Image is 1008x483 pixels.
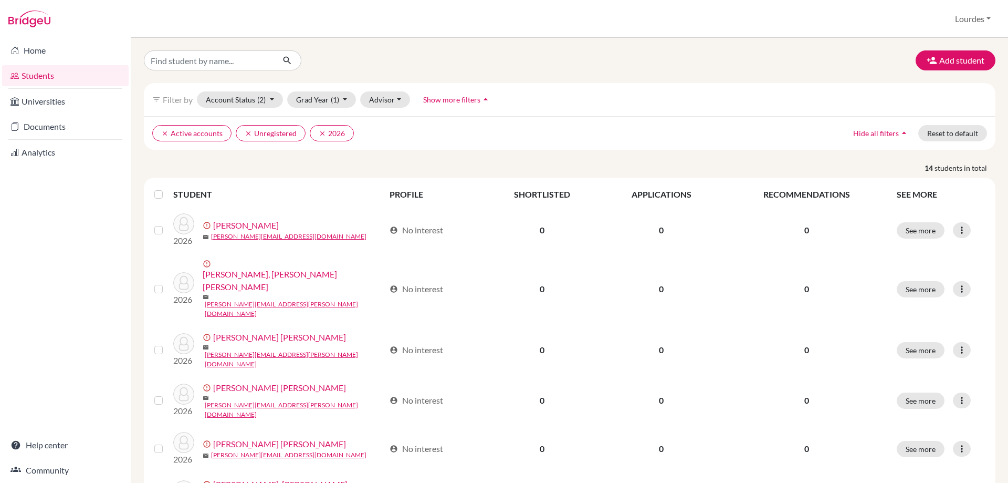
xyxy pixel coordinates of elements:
td: 0 [600,253,722,325]
strong: 14 [925,162,934,173]
p: 0 [729,224,884,237]
th: SHORTLISTED [484,182,600,207]
img: Blanco, Josuah Luke [173,333,194,354]
p: 0 [729,283,884,295]
a: [PERSON_NAME] [PERSON_NAME] [213,382,346,394]
span: (2) [257,95,266,104]
p: 2026 [173,453,194,466]
a: Home [2,40,129,61]
p: 0 [729,344,884,356]
span: Show more filters [423,95,480,104]
i: clear [245,130,252,137]
span: error_outline [203,221,213,230]
div: No interest [390,344,443,356]
button: See more [897,441,944,457]
span: mail [203,344,209,351]
a: [PERSON_NAME] [213,219,279,232]
a: [PERSON_NAME][EMAIL_ADDRESS][DOMAIN_NAME] [211,450,366,460]
td: 0 [600,375,722,426]
button: Hide all filtersarrow_drop_up [844,125,918,141]
button: See more [897,281,944,297]
a: [PERSON_NAME][EMAIL_ADDRESS][DOMAIN_NAME] [211,232,366,241]
span: account_circle [390,226,398,234]
span: Filter by [163,95,193,105]
th: SEE MORE [890,182,991,207]
a: Analytics [2,142,129,163]
th: APPLICATIONS [600,182,722,207]
td: 0 [600,207,722,253]
span: account_circle [390,396,398,405]
i: arrow_drop_up [899,128,909,138]
span: error_outline [203,333,213,342]
td: 0 [600,426,722,472]
span: account_circle [390,346,398,354]
button: Add student [916,50,995,70]
button: Advisor [360,91,410,108]
p: 0 [729,394,884,407]
span: error_outline [203,260,213,268]
a: Community [2,460,129,481]
th: PROFILE [383,182,484,207]
p: 2026 [173,354,194,367]
a: [PERSON_NAME] [PERSON_NAME] [213,331,346,344]
img: Arévalo Gómez, Mariana [173,213,194,234]
div: No interest [390,394,443,407]
div: No interest [390,443,443,455]
a: Students [2,65,129,86]
i: clear [319,130,326,137]
img: Arguello Butter, Raul Antonio [173,272,194,293]
td: 0 [600,325,722,375]
div: No interest [390,224,443,237]
a: [PERSON_NAME], [PERSON_NAME] [PERSON_NAME] [203,268,385,293]
span: error_outline [203,440,213,448]
span: account_circle [390,445,398,453]
span: (1) [331,95,339,104]
a: Documents [2,116,129,137]
p: 2026 [173,234,194,247]
button: clearActive accounts [152,125,232,141]
i: filter_list [152,95,161,104]
td: 0 [484,426,600,472]
span: mail [203,453,209,459]
button: Account Status(2) [197,91,283,108]
td: 0 [484,375,600,426]
button: See more [897,393,944,409]
button: clear2026 [310,125,354,141]
button: See more [897,342,944,358]
span: error_outline [203,384,213,392]
span: mail [203,294,209,300]
th: STUDENT [173,182,383,207]
span: students in total [934,162,995,173]
span: mail [203,234,209,240]
p: 2026 [173,293,194,306]
img: Escalante Del Toro, Sophia [173,384,194,405]
button: Reset to default [918,125,987,141]
button: See more [897,222,944,239]
th: RECOMMENDATIONS [723,182,890,207]
input: Find student by name... [144,50,274,70]
td: 0 [484,325,600,375]
span: Hide all filters [853,129,899,138]
img: Bridge-U [8,11,50,27]
a: [PERSON_NAME][EMAIL_ADDRESS][PERSON_NAME][DOMAIN_NAME] [205,350,385,369]
td: 0 [484,253,600,325]
img: Figueroa Valle, Ariana Elizabeth [173,432,194,453]
a: Help center [2,435,129,456]
i: clear [161,130,169,137]
button: Lourdes [950,9,995,29]
p: 2026 [173,405,194,417]
div: No interest [390,283,443,295]
td: 0 [484,207,600,253]
a: [PERSON_NAME][EMAIL_ADDRESS][PERSON_NAME][DOMAIN_NAME] [205,300,385,318]
i: arrow_drop_up [480,94,491,105]
a: [PERSON_NAME][EMAIL_ADDRESS][PERSON_NAME][DOMAIN_NAME] [205,400,385,419]
button: Grad Year(1) [287,91,356,108]
a: Universities [2,91,129,112]
button: Show more filtersarrow_drop_up [414,91,500,108]
span: account_circle [390,285,398,293]
button: clearUnregistered [236,125,306,141]
span: mail [203,395,209,401]
p: 0 [729,443,884,455]
a: [PERSON_NAME] [PERSON_NAME] [213,438,346,450]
